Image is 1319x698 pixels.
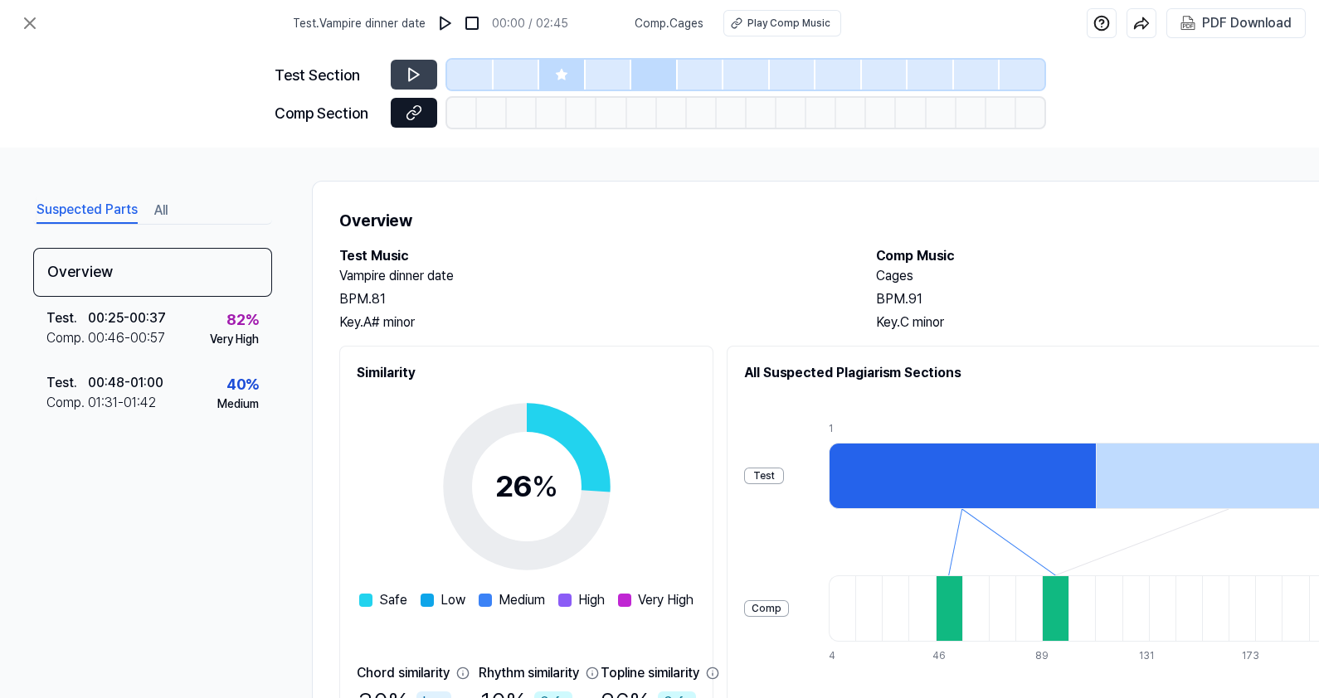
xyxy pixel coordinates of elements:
div: 26 [495,464,558,509]
div: Very High [210,331,259,348]
div: Comp . [46,328,88,348]
div: 82 % [226,308,259,331]
span: Medium [499,590,545,610]
span: % [532,468,558,504]
span: Comp . Cages [635,15,703,32]
span: Low [440,590,465,610]
div: 00:46 - 00:57 [88,328,165,348]
div: 46 [932,648,959,663]
div: Chord similarity [357,663,450,683]
img: stop [464,15,480,32]
div: 01:31 - 01:42 [88,393,156,413]
span: High [578,590,605,610]
div: Comp . [46,393,88,413]
div: 1 [829,421,1096,436]
div: 4 [829,648,855,663]
div: Overview [33,248,272,297]
div: 89 [1035,648,1062,663]
div: Play Comp Music [747,16,830,31]
div: PDF Download [1202,12,1292,34]
span: Safe [379,590,407,610]
img: share [1133,15,1150,32]
div: Rhythm similarity [479,663,579,683]
div: Test . [46,308,88,328]
div: 173 [1242,648,1268,663]
span: Very High [638,590,694,610]
div: 131 [1139,648,1166,663]
h2: Test Music [339,246,843,266]
div: 00:00 / 02:45 [492,15,568,32]
button: Suspected Parts [37,197,138,224]
div: Topline similarity [601,663,699,683]
button: All [154,197,168,224]
button: Play Comp Music [723,10,841,36]
div: Test . [46,373,88,393]
div: Medium [217,395,259,413]
img: help [1093,15,1110,32]
h2: Similarity [357,363,696,383]
div: BPM. 81 [339,289,843,309]
div: Comp Section [275,102,381,124]
div: 00:48 - 01:00 [88,373,163,393]
div: 00:25 - 00:37 [88,308,166,328]
div: Test Section [275,64,381,86]
button: PDF Download [1177,9,1295,37]
div: Test [744,468,784,484]
div: 40 % [226,373,259,395]
div: Comp [744,600,789,617]
h2: Vampire dinner date [339,266,843,286]
img: PDF Download [1180,16,1195,31]
div: Key. A# minor [339,313,843,332]
img: play [437,15,454,32]
span: Test . Vampire dinner date [293,15,426,32]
